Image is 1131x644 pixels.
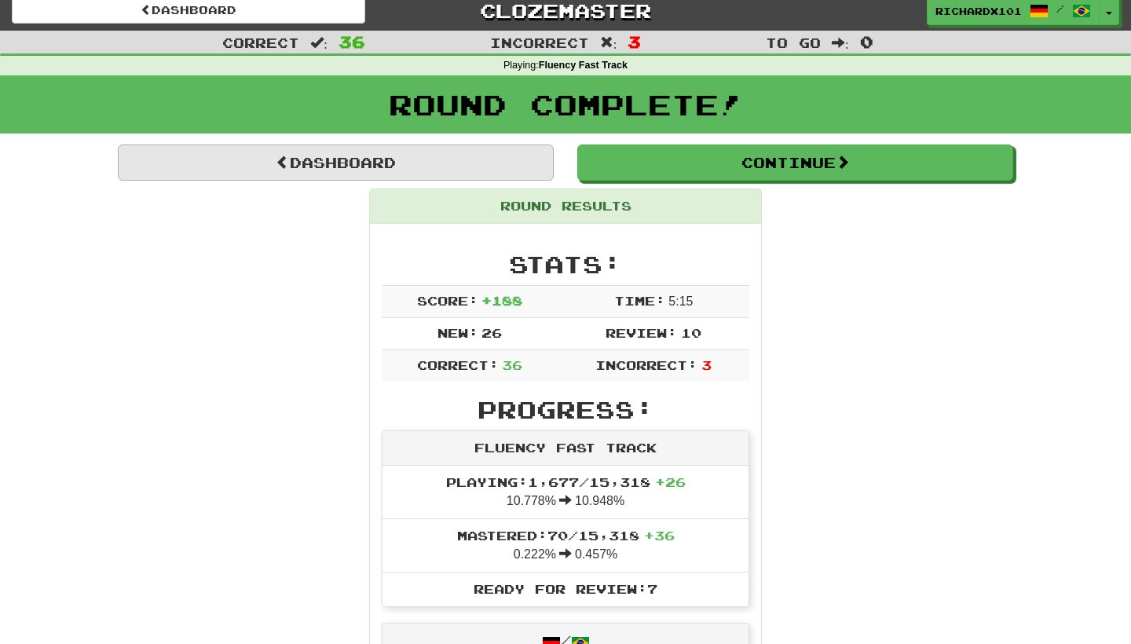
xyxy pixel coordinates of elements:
span: : [600,36,617,49]
span: Ready for Review: 7 [474,581,657,596]
span: 26 [481,325,502,340]
span: To go [766,35,821,50]
span: RichardX101 [935,4,1022,18]
h2: Progress: [382,397,749,423]
span: : [310,36,328,49]
button: Continue [577,145,1013,181]
span: Incorrect [490,35,589,50]
span: Score: [417,293,478,308]
span: Playing: 1,677 / 15,318 [446,474,686,489]
div: Fluency Fast Track [382,431,749,466]
span: / [1056,3,1064,14]
span: 10 [681,325,701,340]
span: 0 [860,32,873,51]
span: 36 [502,357,522,372]
span: Correct: [417,357,499,372]
span: Correct [222,35,299,50]
span: : [832,36,849,49]
span: 5 : 15 [668,295,693,308]
span: + 188 [481,293,522,308]
span: Time: [614,293,665,308]
span: Mastered: 70 / 15,318 [457,528,675,543]
span: Incorrect: [595,357,697,372]
span: 3 [628,32,641,51]
span: 3 [701,357,712,372]
span: Review: [606,325,677,340]
strong: Fluency Fast Track [539,60,628,71]
li: 10.778% 10.948% [382,466,749,519]
li: 0.222% 0.457% [382,518,749,573]
span: + 26 [655,474,686,489]
span: New: [437,325,478,340]
div: Round Results [370,189,761,224]
a: Dashboard [118,145,554,181]
h1: Round Complete! [5,89,1126,120]
span: 36 [339,32,365,51]
h2: Stats: [382,251,749,277]
span: + 36 [644,528,675,543]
